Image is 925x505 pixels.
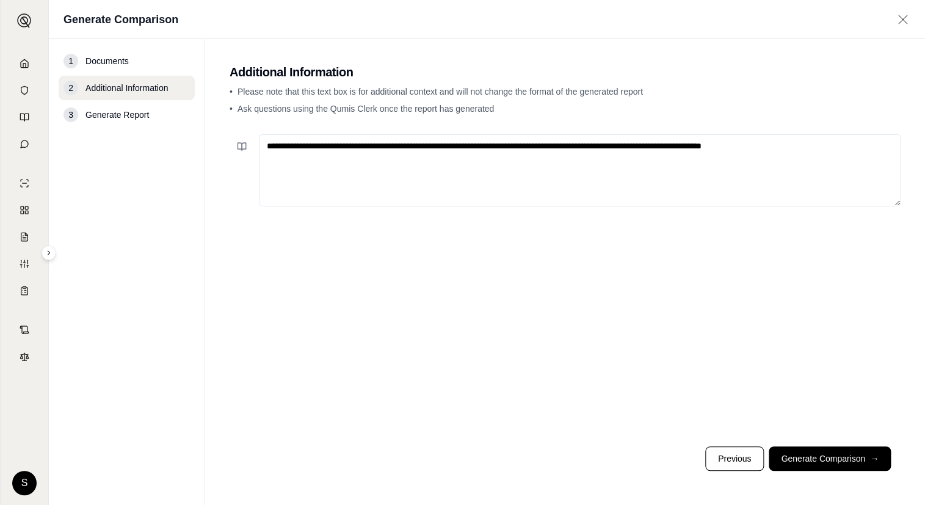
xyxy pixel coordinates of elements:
a: Custom Report [8,252,41,276]
h1: Generate Comparison [63,11,178,28]
a: Legal Search Engine [8,344,41,369]
div: 1 [63,54,78,68]
button: Previous [705,446,764,471]
div: 2 [63,81,78,95]
button: Expand sidebar [12,9,37,33]
div: S [12,471,37,495]
span: Ask questions using the Qumis Clerk once the report has generated [238,104,494,114]
a: Prompt Library [8,105,41,129]
span: Additional Information [85,82,168,94]
a: Claim Coverage [8,225,41,249]
a: Home [8,51,41,76]
span: • [230,104,233,114]
span: Documents [85,55,129,67]
button: Generate Comparison→ [769,446,891,471]
a: Policy Comparisons [8,198,41,222]
a: Single Policy [8,171,41,195]
a: Coverage Table [8,278,41,303]
span: Please note that this text box is for additional context and will not change the format of the ge... [238,87,643,96]
img: Expand sidebar [17,13,32,28]
div: 3 [63,107,78,122]
a: Contract Analysis [8,318,41,342]
a: Chat [8,132,41,156]
span: • [230,87,233,96]
span: → [870,452,879,465]
h2: Additional Information [230,64,901,81]
a: Documents Vault [8,78,41,103]
button: Expand sidebar [42,245,56,260]
span: Generate Report [85,109,149,121]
